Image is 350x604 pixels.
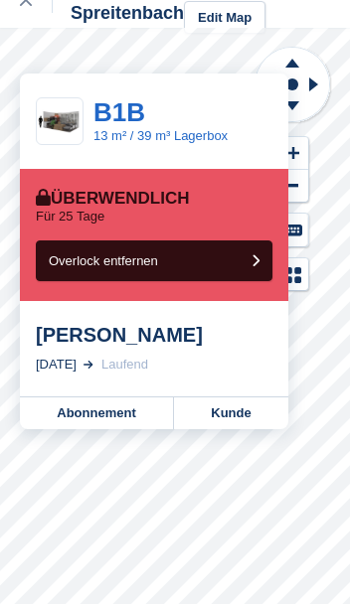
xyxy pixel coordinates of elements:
[84,361,93,369] img: arrow-right-light-icn-cde0832a797a2874e46488d9cf13f60e5c3a73dbe684e267c42b8395dfbc2abf.svg
[174,397,288,429] a: Kunde
[278,170,308,203] button: Zoom Out
[36,355,77,375] div: [DATE]
[101,355,148,375] div: Laufend
[93,128,228,143] a: 13 m² / 39 m³ Lagerbox
[36,240,272,281] button: Overlock entfernen
[20,397,174,429] a: Abonnement
[36,189,189,209] div: Überwendlich
[278,214,308,246] button: Keyboard Shortcuts
[36,323,272,347] div: [PERSON_NAME]
[278,258,308,291] button: Map Legend
[93,97,145,127] a: B1B
[37,104,83,139] img: 13,00%20qm-unit.jpg
[49,253,158,268] span: Overlock entfernen
[184,1,265,34] a: Edit Map
[278,137,308,170] button: Zoom In
[36,209,104,225] p: Für 25 Tage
